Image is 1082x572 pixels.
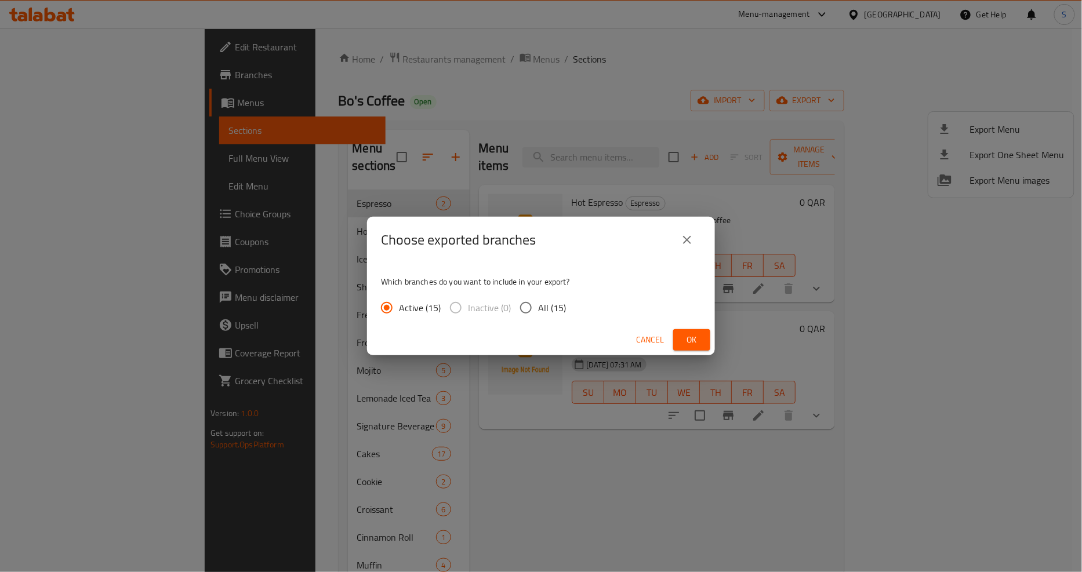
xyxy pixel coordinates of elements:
span: All (15) [538,301,566,315]
span: Ok [682,333,701,347]
span: Active (15) [399,301,441,315]
button: Cancel [631,329,669,351]
p: Which branches do you want to include in your export? [381,276,701,287]
h2: Choose exported branches [381,231,536,249]
button: Ok [673,329,710,351]
span: Inactive (0) [468,301,511,315]
span: Cancel [636,333,664,347]
button: close [673,226,701,254]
